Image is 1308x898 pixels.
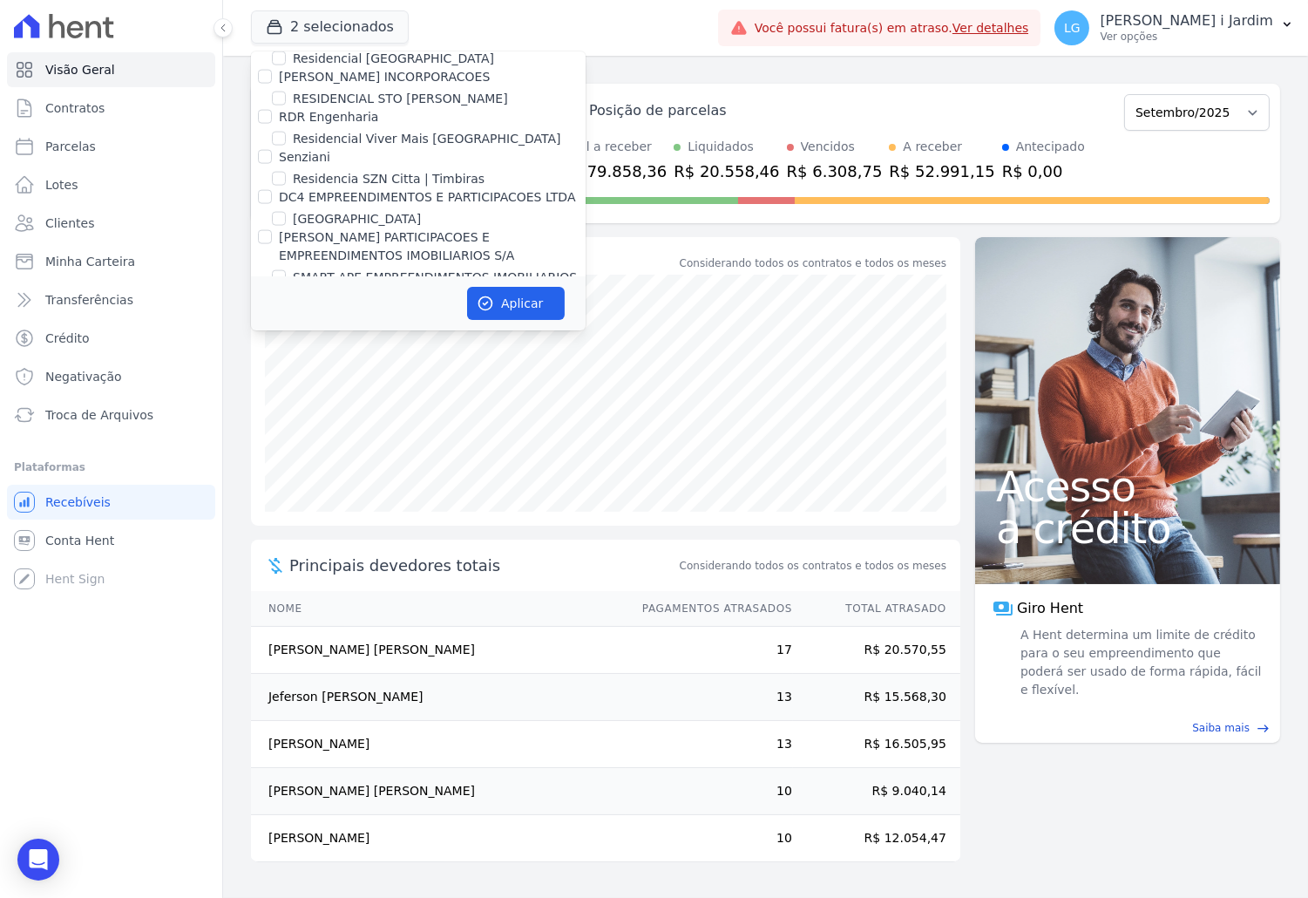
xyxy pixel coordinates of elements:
[626,768,793,815] td: 10
[626,591,793,627] th: Pagamentos Atrasados
[903,138,962,156] div: A receber
[7,282,215,317] a: Transferências
[793,591,960,627] th: Total Atrasado
[986,720,1270,736] a: Saiba mais east
[1017,598,1083,619] span: Giro Hent
[688,138,754,156] div: Liquidados
[1257,722,1270,735] span: east
[793,721,960,768] td: R$ 16.505,95
[7,321,215,356] a: Crédito
[561,160,667,183] div: R$ 79.858,36
[45,532,114,549] span: Conta Hent
[7,129,215,164] a: Parcelas
[7,523,215,558] a: Conta Hent
[467,287,565,320] button: Aplicar
[293,50,494,68] label: Residencial [GEOGRAPHIC_DATA]
[45,330,90,347] span: Crédito
[674,160,779,183] div: R$ 20.558,46
[793,674,960,721] td: R$ 15.568,30
[1040,3,1308,52] button: LG [PERSON_NAME] i Jardim Ver opções
[293,269,586,305] label: SMART APE EMPREENDIMENTOS IMOBILIARIOS SPE LTDA
[293,130,561,148] label: Residencial Viver Mais [GEOGRAPHIC_DATA]
[251,627,626,674] td: [PERSON_NAME] [PERSON_NAME]
[801,138,855,156] div: Vencidos
[755,19,1029,37] span: Você possui fatura(s) em atraso.
[1100,30,1273,44] p: Ver opções
[1002,160,1085,183] div: R$ 0,00
[7,167,215,202] a: Lotes
[45,493,111,511] span: Recebíveis
[626,815,793,862] td: 10
[626,721,793,768] td: 13
[680,255,946,271] div: Considerando todos os contratos e todos os meses
[1064,22,1081,34] span: LG
[793,768,960,815] td: R$ 9.040,14
[251,815,626,862] td: [PERSON_NAME]
[7,91,215,126] a: Contratos
[1100,12,1273,30] p: [PERSON_NAME] i Jardim
[289,554,676,577] span: Principais devedores totais
[793,627,960,674] td: R$ 20.570,55
[45,253,135,270] span: Minha Carteira
[1017,626,1263,699] span: A Hent determina um limite de crédito para o seu empreendimento que poderá ser usado de forma ráp...
[996,466,1259,507] span: Acesso
[293,210,421,228] label: [GEOGRAPHIC_DATA]
[7,206,215,241] a: Clientes
[793,815,960,862] td: R$ 12.054,47
[7,52,215,87] a: Visão Geral
[7,359,215,394] a: Negativação
[45,99,105,117] span: Contratos
[45,291,133,309] span: Transferências
[1192,720,1250,736] span: Saiba mais
[45,406,153,424] span: Troca de Arquivos
[293,90,508,108] label: RESIDENCIAL STO [PERSON_NAME]
[7,398,215,432] a: Troca de Arquivos
[279,190,576,204] label: DC4 EMPREENDIMENTOS E PARTICIPACOES LTDA
[680,558,946,574] span: Considerando todos os contratos e todos os meses
[626,627,793,674] td: 17
[14,457,208,478] div: Plataformas
[279,150,330,164] label: Senziani
[45,138,96,155] span: Parcelas
[45,61,115,78] span: Visão Geral
[251,768,626,815] td: [PERSON_NAME] [PERSON_NAME]
[889,160,994,183] div: R$ 52.991,15
[7,244,215,279] a: Minha Carteira
[251,10,409,44] button: 2 selecionados
[251,591,626,627] th: Nome
[589,100,727,121] div: Posição de parcelas
[279,70,490,84] label: [PERSON_NAME] INCORPORACOES
[787,160,883,183] div: R$ 6.308,75
[251,674,626,721] td: Jeferson [PERSON_NAME]
[279,110,378,124] label: RDR Engenharia
[45,176,78,194] span: Lotes
[561,138,667,156] div: Total a receber
[7,485,215,520] a: Recebíveis
[17,839,59,881] div: Open Intercom Messenger
[952,21,1029,35] a: Ver detalhes
[626,674,793,721] td: 13
[996,507,1259,549] span: a crédito
[279,230,514,262] label: [PERSON_NAME] PARTICIPACOES E EMPREENDIMENTOS IMOBILIARIOS S/A
[1016,138,1085,156] div: Antecipado
[251,721,626,768] td: [PERSON_NAME]
[45,214,94,232] span: Clientes
[45,368,122,385] span: Negativação
[293,170,485,188] label: Residencia SZN Citta | Timbiras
